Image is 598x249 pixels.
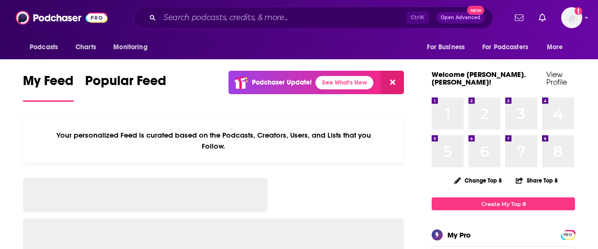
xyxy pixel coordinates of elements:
[427,41,465,54] span: For Business
[448,174,508,186] button: Change Top 8
[23,73,74,95] span: My Feed
[23,119,404,162] div: Your personalized Feed is curated based on the Podcasts, Creators, Users, and Lists that you Follow.
[133,7,493,29] div: Search podcasts, credits, & more...
[547,41,563,54] span: More
[252,78,312,87] p: Podchaser Update!
[436,12,485,23] button: Open AdvancedNew
[447,230,471,239] div: My Pro
[546,70,567,87] a: View Profile
[160,10,406,25] input: Search podcasts, credits, & more...
[406,11,429,24] span: Ctrl K
[562,231,574,238] a: PRO
[23,38,70,56] button: open menu
[30,41,58,54] span: Podcasts
[575,7,582,15] svg: Add a profile image
[315,76,373,89] a: See What's New
[107,38,160,56] button: open menu
[561,7,582,28] span: Logged in as hannah.bishop
[561,7,582,28] button: Show profile menu
[441,15,480,20] span: Open Advanced
[467,6,484,15] span: New
[540,38,575,56] button: open menu
[16,9,108,27] img: Podchaser - Follow, Share and Rate Podcasts
[515,171,558,190] button: Share Top 8
[420,38,477,56] button: open menu
[85,73,166,95] span: Popular Feed
[69,38,102,56] a: Charts
[113,41,147,54] span: Monitoring
[535,10,550,26] a: Show notifications dropdown
[511,10,527,26] a: Show notifications dropdown
[85,73,166,102] a: Popular Feed
[432,70,526,87] a: Welcome [PERSON_NAME].[PERSON_NAME]!
[482,41,528,54] span: For Podcasters
[561,7,582,28] img: User Profile
[476,38,542,56] button: open menu
[23,73,74,102] a: My Feed
[76,41,96,54] span: Charts
[432,197,575,210] a: Create My Top 8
